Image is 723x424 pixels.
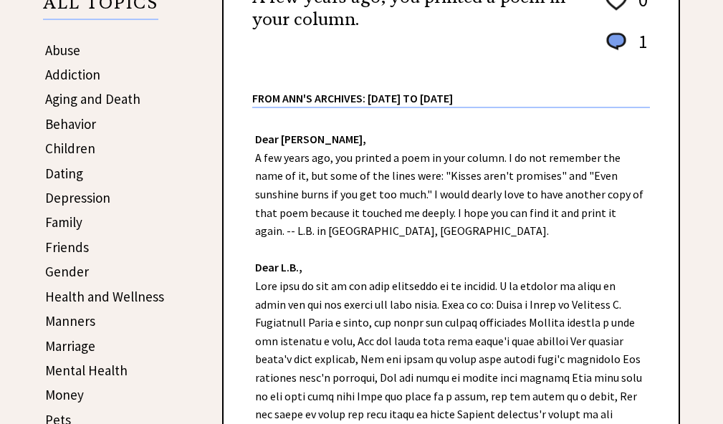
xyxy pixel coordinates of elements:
a: Family [45,213,82,231]
a: Gender [45,263,89,280]
strong: Dear L.B., [255,260,302,274]
a: Children [45,140,95,157]
img: message_round%201.png [603,30,629,53]
a: Marriage [45,337,95,355]
a: Health and Wellness [45,288,164,305]
a: Addiction [45,66,100,83]
a: Behavior [45,115,96,132]
a: Manners [45,312,95,329]
div: From Ann's Archives: [DATE] to [DATE] [252,69,650,107]
strong: Dear [PERSON_NAME], [255,132,366,146]
a: Money [45,386,84,403]
a: Abuse [45,42,80,59]
a: Friends [45,238,89,256]
a: Mental Health [45,362,128,379]
a: Depression [45,189,110,206]
a: Aging and Death [45,90,140,107]
td: 1 [631,29,648,67]
a: Dating [45,165,83,182]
